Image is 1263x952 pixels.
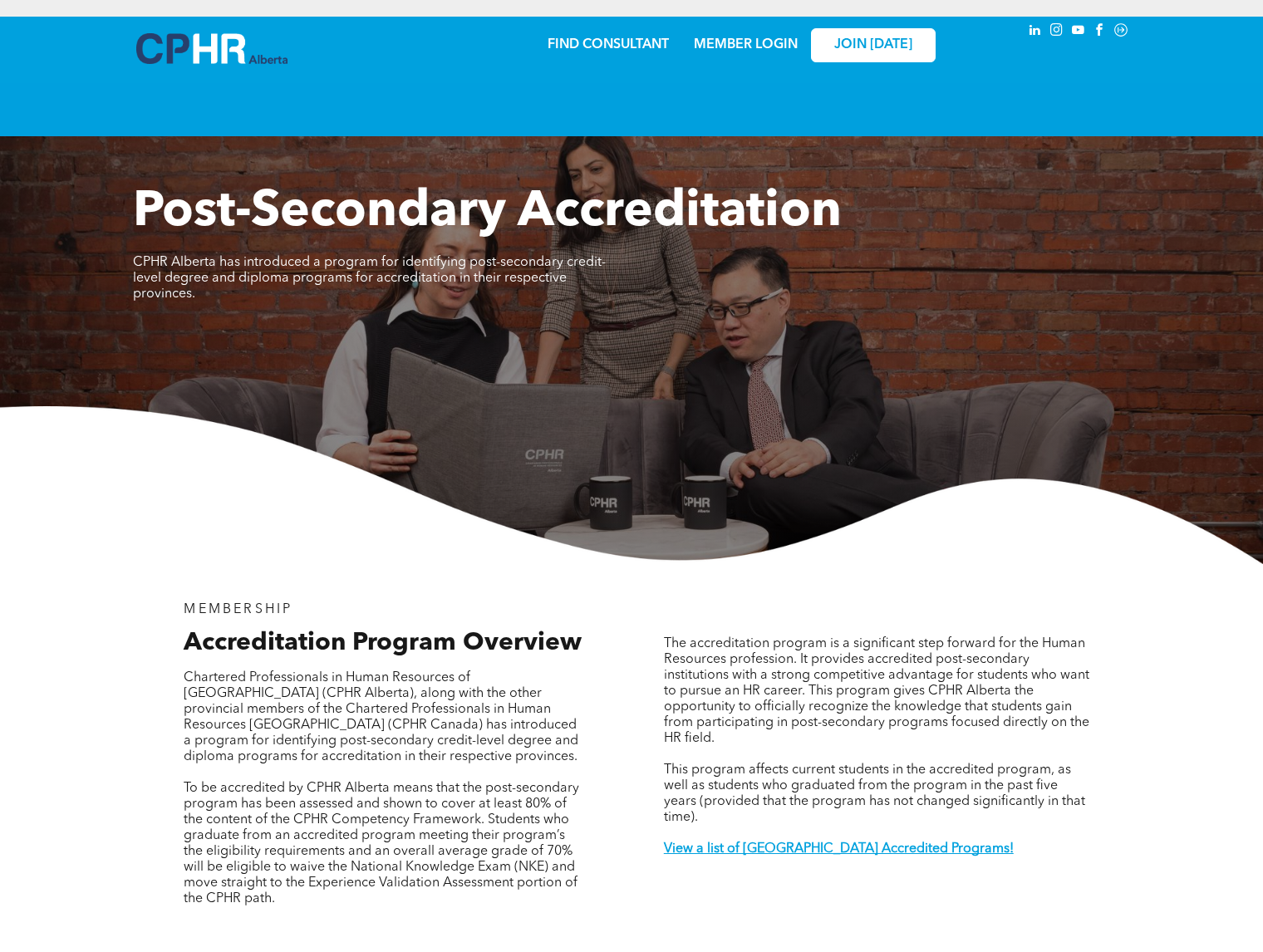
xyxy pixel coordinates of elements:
span: This program affects current students in the accredited program, as well as students who graduate... [664,763,1085,824]
span: Chartered Professionals in Human Resources of [GEOGRAPHIC_DATA] (CPHR Alberta), along with the ot... [184,671,578,763]
a: Social network [1112,21,1130,43]
a: JOIN [DATE] [811,28,936,62]
a: View a list of [GEOGRAPHIC_DATA] Accredited Programs! [664,842,1014,856]
span: MEMBERSHIP [184,603,292,616]
span: To be accredited by CPHR Alberta means that the post-secondary program has been assessed and show... [184,782,579,905]
a: linkedin [1025,21,1044,43]
a: facebook [1090,21,1108,43]
a: youtube [1069,21,1087,43]
a: FIND CONSULTANT [548,38,669,52]
span: Post-Secondary Accreditation [133,188,842,238]
span: CPHR Alberta has introduced a program for identifying post-secondary credit-level degree and dipl... [133,256,606,301]
a: MEMBER LOGIN [694,38,798,52]
span: Accreditation Program Overview [184,631,582,655]
img: A blue and white logo for cp alberta [136,33,287,64]
span: The accreditation program is a significant step forward for the Human Resources profession. It pr... [664,637,1089,745]
span: JOIN [DATE] [834,37,912,53]
a: instagram [1047,21,1065,43]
